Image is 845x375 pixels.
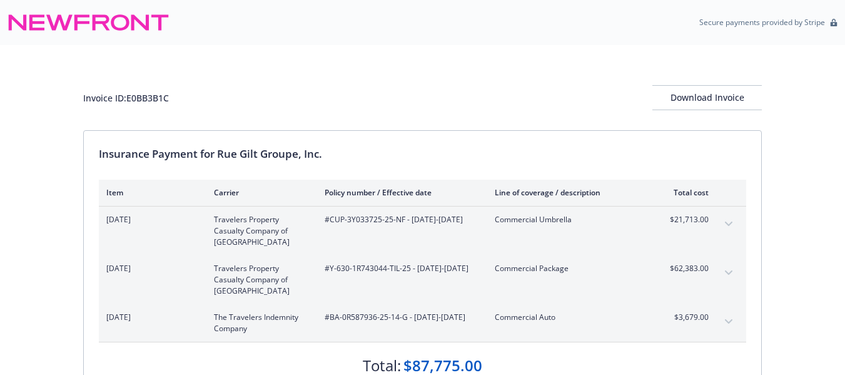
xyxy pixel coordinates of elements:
span: Commercial Umbrella [495,214,642,225]
div: Item [106,187,194,198]
div: Insurance Payment for Rue Gilt Groupe, Inc. [99,146,746,162]
span: Travelers Property Casualty Company of [GEOGRAPHIC_DATA] [214,263,305,297]
span: Travelers Property Casualty Company of [GEOGRAPHIC_DATA] [214,214,305,248]
span: Commercial Package [495,263,642,274]
button: expand content [719,312,739,332]
div: [DATE]Travelers Property Casualty Company of [GEOGRAPHIC_DATA]#CUP-3Y033725-25-NF - [DATE]-[DATE]... [99,207,746,255]
button: expand content [719,214,739,234]
div: Invoice ID: E0BB3B1C [83,91,169,105]
div: Policy number / Effective date [325,187,475,198]
span: #BA-0R587936-25-14-G - [DATE]-[DATE] [325,312,475,323]
span: #CUP-3Y033725-25-NF - [DATE]-[DATE] [325,214,475,225]
div: Line of coverage / description [495,187,642,198]
span: $21,713.00 [662,214,709,225]
div: Total cost [662,187,709,198]
button: Download Invoice [652,85,762,110]
span: [DATE] [106,263,194,274]
span: The Travelers Indemnity Company [214,312,305,334]
button: expand content [719,263,739,283]
span: [DATE] [106,214,194,225]
span: Commercial Auto [495,312,642,323]
p: Secure payments provided by Stripe [699,17,825,28]
div: [DATE]The Travelers Indemnity Company#BA-0R587936-25-14-G - [DATE]-[DATE]Commercial Auto$3,679.00... [99,304,746,342]
span: #Y-630-1R743044-TIL-25 - [DATE]-[DATE] [325,263,475,274]
div: Download Invoice [652,86,762,110]
span: [DATE] [106,312,194,323]
span: $3,679.00 [662,312,709,323]
div: Carrier [214,187,305,198]
div: [DATE]Travelers Property Casualty Company of [GEOGRAPHIC_DATA]#Y-630-1R743044-TIL-25 - [DATE]-[DA... [99,255,746,304]
span: $62,383.00 [662,263,709,274]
